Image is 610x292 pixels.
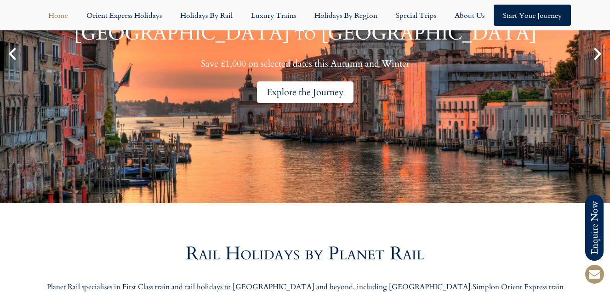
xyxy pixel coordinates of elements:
[590,46,605,62] div: Next slide
[494,5,571,26] a: Start your Journey
[242,5,305,26] a: Luxury Trains
[23,58,587,69] p: Save £1,000 on selected dates this Autumn and Winter
[257,81,353,103] div: Explore the Journey
[5,5,605,26] nav: Menu
[39,5,77,26] a: Home
[43,245,567,263] h2: Rail Holidays by Planet Rail
[305,5,387,26] a: Holidays by Region
[445,5,494,26] a: About Us
[77,5,171,26] a: Orient Express Holidays
[171,5,242,26] a: Holidays by Rail
[387,5,445,26] a: Special Trips
[5,46,20,62] div: Previous slide
[23,5,587,43] h1: Journey aboard the Venice Simplon-Orient-Express from [GEOGRAPHIC_DATA] to [GEOGRAPHIC_DATA]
